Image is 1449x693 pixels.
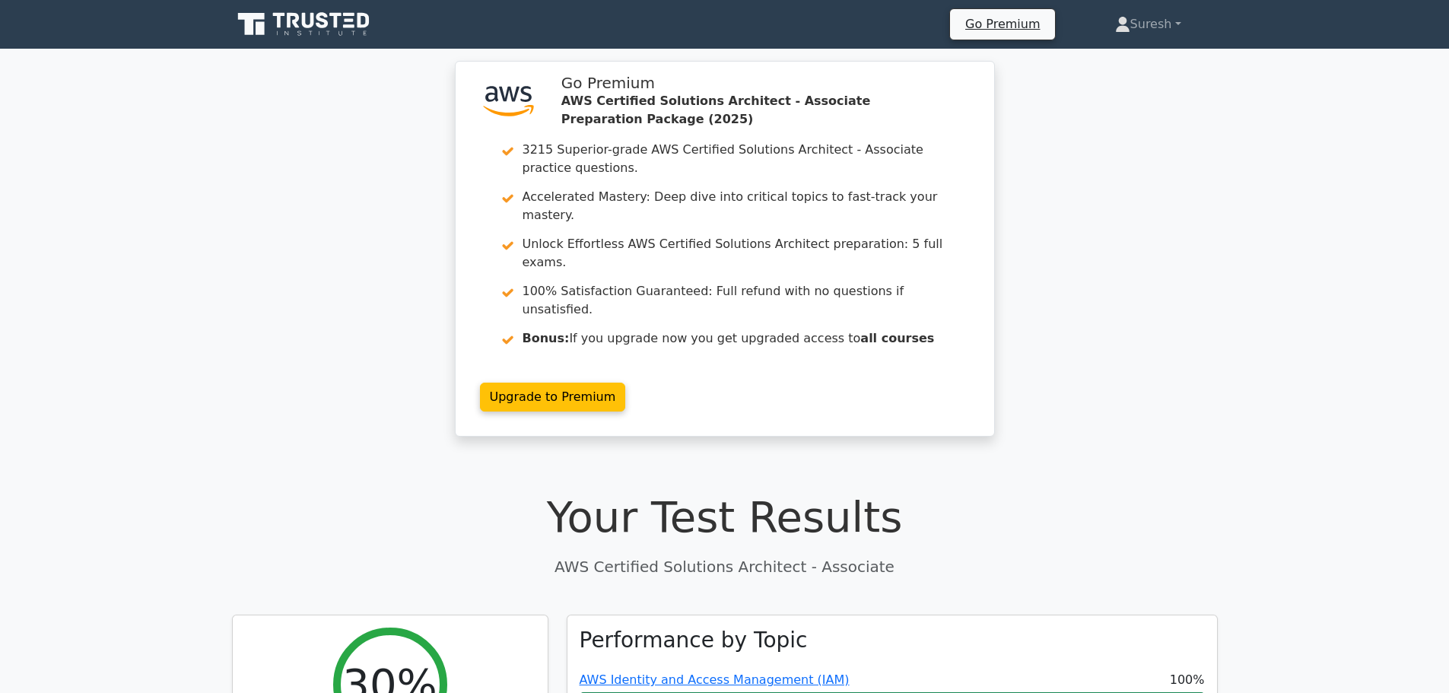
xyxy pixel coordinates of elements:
[1079,9,1218,40] a: Suresh
[956,14,1049,34] a: Go Premium
[232,491,1218,542] h1: Your Test Results
[580,628,808,653] h3: Performance by Topic
[580,672,850,687] a: AWS Identity and Access Management (IAM)
[480,383,626,412] a: Upgrade to Premium
[232,555,1218,578] p: AWS Certified Solutions Architect - Associate
[1170,671,1205,689] span: 100%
